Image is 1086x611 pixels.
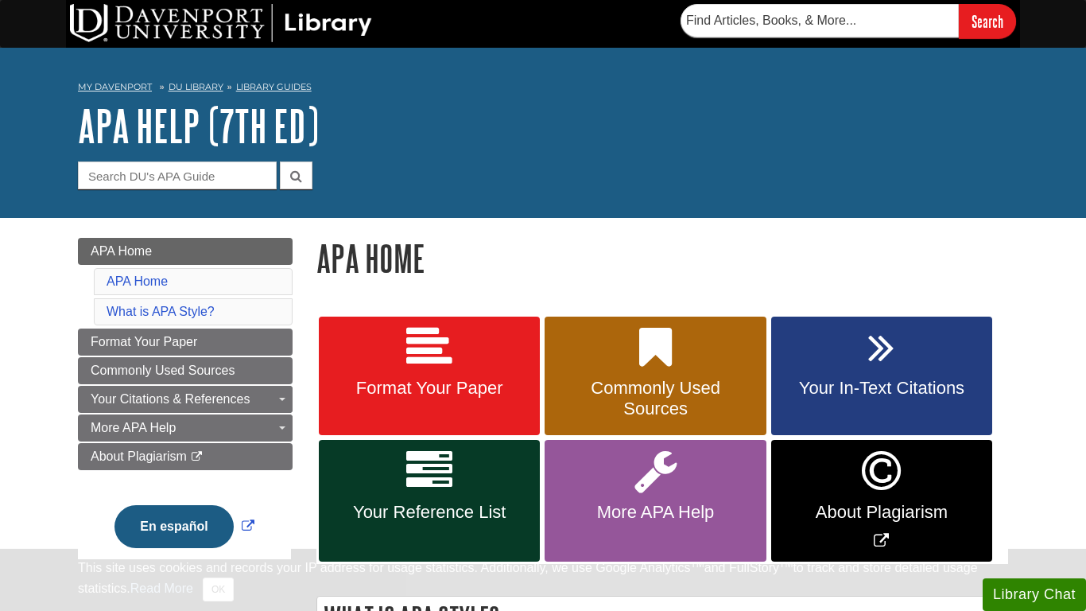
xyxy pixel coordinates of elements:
[91,335,197,348] span: Format Your Paper
[78,238,293,575] div: Guide Page Menu
[78,357,293,384] a: Commonly Used Sources
[78,238,293,265] a: APA Home
[78,162,277,189] input: Search DU's APA Guide
[107,305,215,318] a: What is APA Style?
[771,440,992,562] a: Link opens in new window
[545,317,766,436] a: Commonly Used Sources
[557,378,754,419] span: Commonly Used Sources
[331,502,528,523] span: Your Reference List
[169,81,223,92] a: DU Library
[91,244,152,258] span: APA Home
[316,238,1008,278] h1: APA Home
[78,76,1008,102] nav: breadcrumb
[78,443,293,470] a: About Plagiarism
[78,414,293,442] a: More APA Help
[78,329,293,356] a: Format Your Paper
[78,101,319,150] a: APA Help (7th Ed)
[107,274,168,288] a: APA Home
[190,452,204,462] i: This link opens in a new window
[91,392,250,406] span: Your Citations & References
[78,80,152,94] a: My Davenport
[983,578,1086,611] button: Library Chat
[111,520,258,533] a: Link opens in new window
[545,440,766,562] a: More APA Help
[78,386,293,413] a: Your Citations & References
[959,4,1016,38] input: Search
[771,317,992,436] a: Your In-Text Citations
[319,317,540,436] a: Format Your Paper
[70,4,372,42] img: DU Library
[783,502,980,523] span: About Plagiarism
[681,4,959,37] input: Find Articles, Books, & More...
[681,4,1016,38] form: Searches DU Library's articles, books, and more
[114,505,233,548] button: En español
[783,378,980,399] span: Your In-Text Citations
[91,421,176,434] span: More APA Help
[236,81,312,92] a: Library Guides
[91,364,235,377] span: Commonly Used Sources
[91,449,187,463] span: About Plagiarism
[331,378,528,399] span: Format Your Paper
[557,502,754,523] span: More APA Help
[319,440,540,562] a: Your Reference List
